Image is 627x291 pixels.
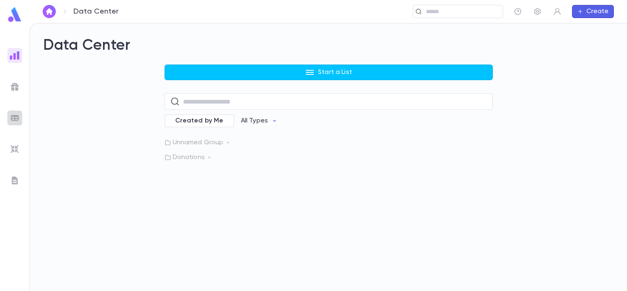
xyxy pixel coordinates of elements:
button: All Types [234,113,284,129]
p: Data Center [73,7,119,16]
p: Start a List [318,68,352,76]
h2: Data Center [43,37,614,55]
p: Unnamed Group [165,139,493,147]
img: home_white.a664292cf8c1dea59945f0da9f25487c.svg [44,8,54,15]
img: logo [7,7,23,23]
button: Start a List [165,65,493,80]
img: letters_grey.7941b92b52307dd3b8a917253454ce1c.svg [10,176,20,185]
img: campaigns_grey.99e729a5f7ee94e3726e6486bddda8f1.svg [10,82,20,92]
p: All Types [241,117,268,125]
span: Created by Me [170,117,229,125]
img: reports_gradient.dbe2566a39951672bc459a78b45e2f92.svg [10,51,20,60]
p: Donations [165,153,493,162]
button: Create [572,5,614,18]
div: Created by Me [165,114,234,127]
img: imports_grey.530a8a0e642e233f2baf0ef88e8c9fcb.svg [10,144,20,154]
img: batches_grey.339ca447c9d9533ef1741baa751efc33.svg [10,113,20,123]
